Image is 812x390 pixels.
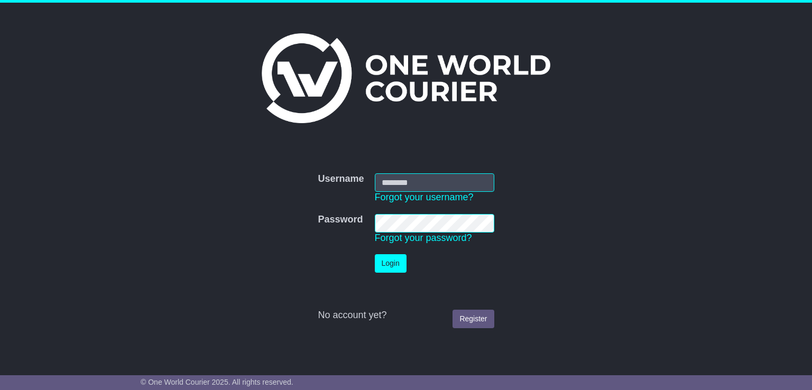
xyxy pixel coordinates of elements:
[141,378,293,386] span: © One World Courier 2025. All rights reserved.
[262,33,550,123] img: One World
[453,310,494,328] a: Register
[375,192,474,202] a: Forgot your username?
[375,233,472,243] a: Forgot your password?
[318,214,363,226] label: Password
[318,173,364,185] label: Username
[375,254,407,273] button: Login
[318,310,494,321] div: No account yet?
